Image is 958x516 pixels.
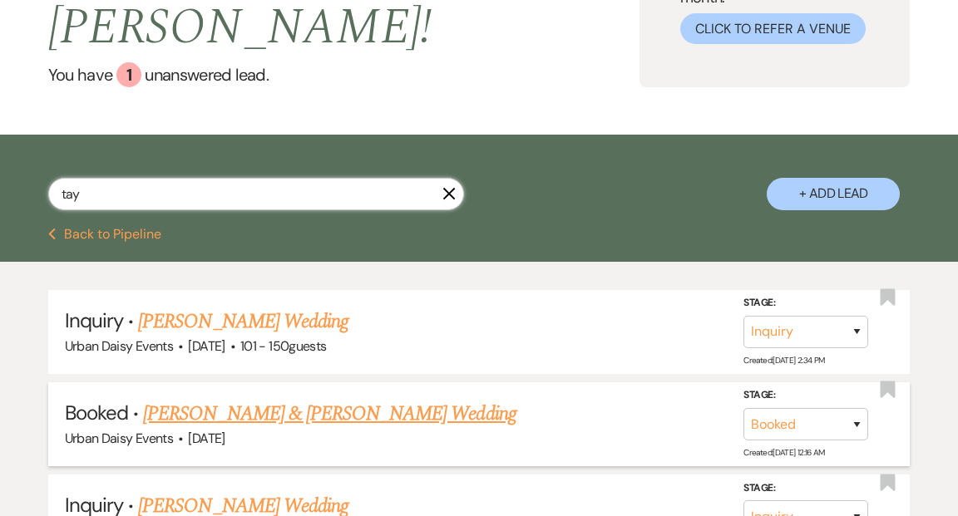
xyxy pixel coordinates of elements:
span: Urban Daisy Events [65,337,173,355]
span: Created: [DATE] 2:34 PM [743,355,824,366]
span: Urban Daisy Events [65,430,173,447]
label: Stage: [743,294,868,312]
span: Created: [DATE] 12:16 AM [743,447,824,458]
div: 1 [116,62,141,87]
span: 101 - 150 guests [240,337,326,355]
a: [PERSON_NAME] Wedding [138,307,348,337]
label: Stage: [743,386,868,405]
span: [DATE] [188,430,225,447]
span: [DATE] [188,337,225,355]
a: [PERSON_NAME] & [PERSON_NAME] Wedding [143,399,516,429]
button: Click to Refer a Venue [680,13,866,44]
label: Stage: [743,479,868,498]
button: + Add Lead [767,178,900,210]
span: Booked [65,400,128,425]
button: Back to Pipeline [48,228,162,241]
a: You have 1 unanswered lead. [48,62,639,87]
span: Inquiry [65,307,123,333]
input: Search by name, event date, email address or phone number [48,178,464,210]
